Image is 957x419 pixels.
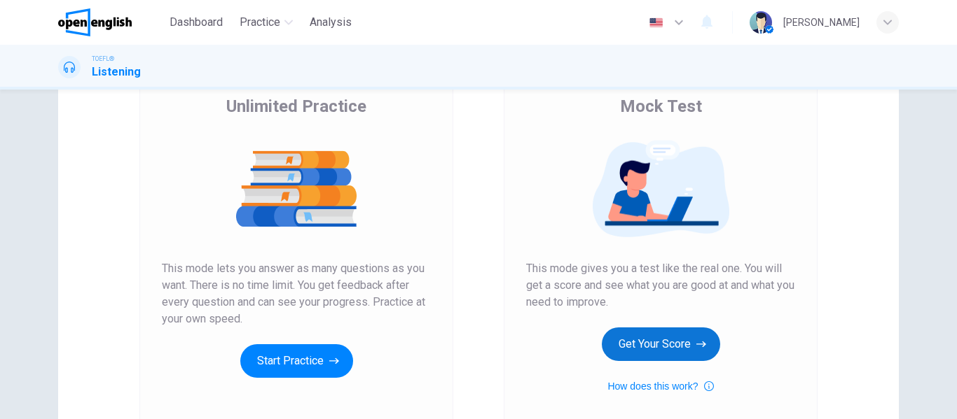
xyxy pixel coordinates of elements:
[58,8,164,36] a: OpenEnglish logo
[164,10,228,35] button: Dashboard
[240,14,280,31] span: Practice
[304,10,357,35] button: Analysis
[602,327,720,361] button: Get Your Score
[92,64,141,80] h1: Listening
[226,95,366,118] span: Unlimited Practice
[58,8,132,36] img: OpenEnglish logo
[240,344,353,378] button: Start Practice
[310,14,352,31] span: Analysis
[607,378,713,395] button: How does this work?
[234,10,298,35] button: Practice
[170,14,223,31] span: Dashboard
[750,11,772,34] img: Profile picture
[620,95,702,118] span: Mock Test
[647,17,665,28] img: en
[526,260,795,311] span: This mode gives you a test like the real one. You will get a score and see what you are good at a...
[783,14,860,31] div: [PERSON_NAME]
[92,54,114,64] span: TOEFL®
[162,260,431,327] span: This mode lets you answer as many questions as you want. There is no time limit. You get feedback...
